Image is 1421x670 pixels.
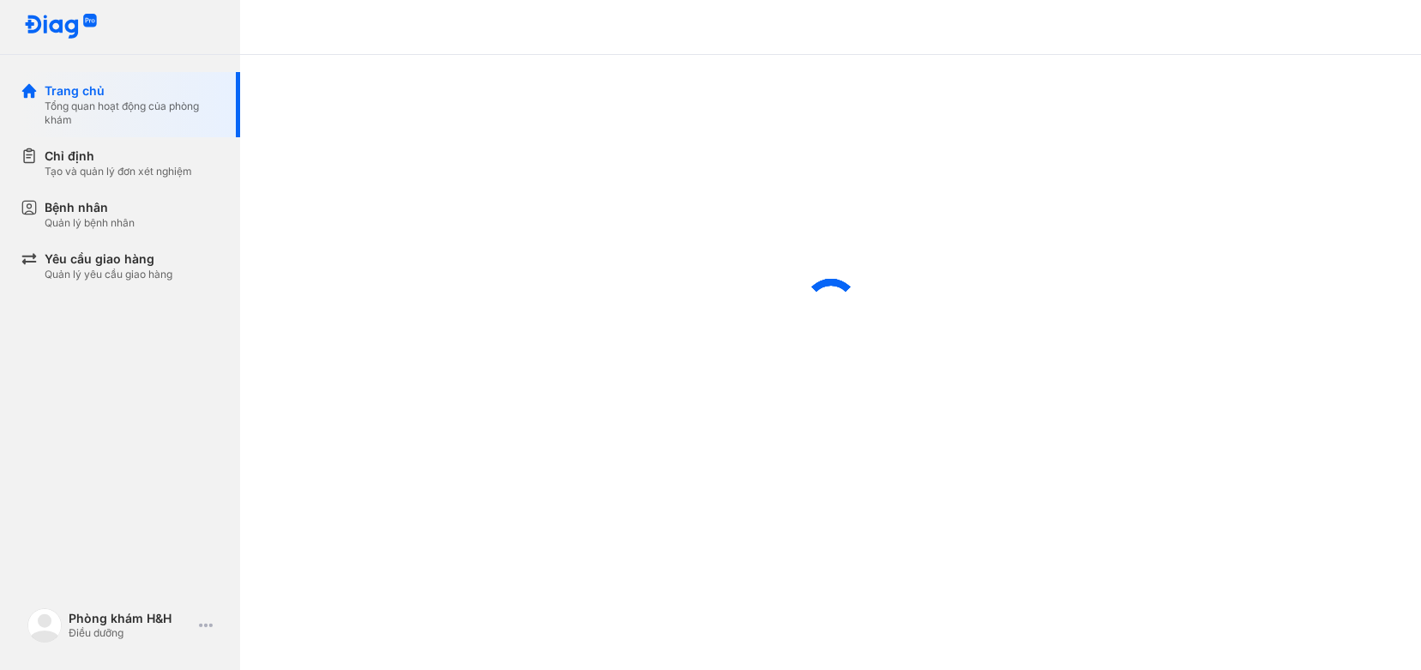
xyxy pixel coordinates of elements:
div: Yêu cầu giao hàng [45,250,172,268]
div: Bệnh nhân [45,199,135,216]
div: Quản lý bệnh nhân [45,216,135,230]
div: Tạo và quản lý đơn xét nghiệm [45,165,192,178]
img: logo [24,14,98,40]
div: Chỉ định [45,148,192,165]
div: Quản lý yêu cầu giao hàng [45,268,172,281]
div: Điều dưỡng [69,626,192,640]
img: logo [27,608,62,643]
div: Tổng quan hoạt động của phòng khám [45,100,220,127]
div: Trang chủ [45,82,220,100]
div: Phòng khám H&H [69,611,192,626]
